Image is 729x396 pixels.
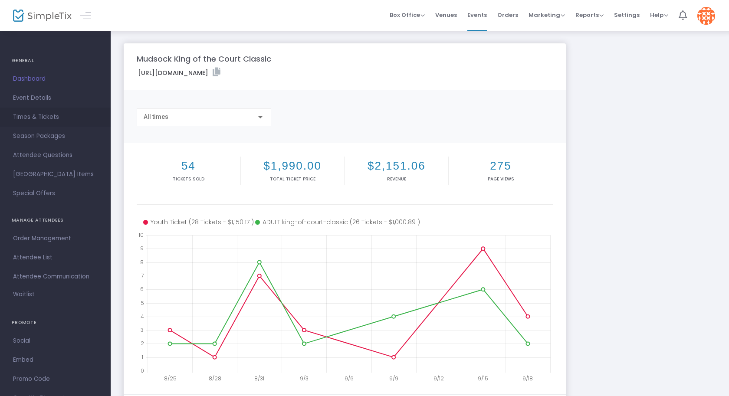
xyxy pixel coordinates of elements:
[345,375,354,382] text: 9/6
[389,375,398,382] text: 9/9
[390,11,425,19] span: Box Office
[141,367,144,374] text: 0
[243,176,343,182] p: Total Ticket Price
[141,340,144,347] text: 2
[450,159,551,173] h2: 275
[346,159,447,173] h2: $2,151.06
[522,375,533,382] text: 9/18
[138,159,239,173] h2: 54
[435,4,457,26] span: Venues
[140,285,144,293] text: 6
[138,68,220,78] label: [URL][DOMAIN_NAME]
[141,353,143,360] text: 1
[13,131,98,142] span: Season Packages
[137,53,271,65] m-panel-title: Mudsock King of the Court Classic
[478,375,488,382] text: 9/15
[140,258,144,265] text: 8
[13,73,98,85] span: Dashboard
[243,159,343,173] h2: $1,990.00
[138,231,144,239] text: 10
[13,150,98,161] span: Attendee Questions
[141,299,144,306] text: 5
[650,11,668,19] span: Help
[138,176,239,182] p: Tickets sold
[141,312,144,320] text: 4
[450,176,551,182] p: Page Views
[300,375,309,382] text: 9/3
[164,375,177,382] text: 8/25
[13,271,98,282] span: Attendee Communication
[13,335,98,347] span: Social
[433,375,444,382] text: 9/12
[254,375,264,382] text: 8/31
[12,314,99,331] h4: PROMOTE
[144,113,168,120] span: All times
[13,233,98,244] span: Order Management
[141,272,144,279] text: 7
[13,188,98,199] span: Special Offers
[346,176,447,182] p: Revenue
[614,4,640,26] span: Settings
[140,245,144,252] text: 9
[575,11,604,19] span: Reports
[13,252,98,263] span: Attendee List
[13,290,35,299] span: Waitlist
[13,373,98,385] span: Promo Code
[12,212,99,229] h4: MANAGE ATTENDEES
[13,111,98,123] span: Times & Tickets
[141,326,144,334] text: 3
[13,169,98,180] span: [GEOGRAPHIC_DATA] Items
[467,4,487,26] span: Events
[13,92,98,104] span: Event Details
[13,354,98,366] span: Embed
[209,375,221,382] text: 8/28
[497,4,518,26] span: Orders
[529,11,565,19] span: Marketing
[12,52,99,69] h4: GENERAL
